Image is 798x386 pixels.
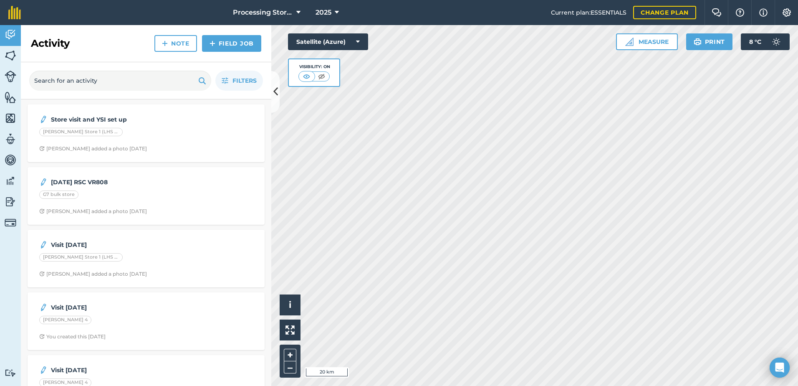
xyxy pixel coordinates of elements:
[198,76,206,86] img: svg+xml;base64,PHN2ZyB4bWxucz0iaHR0cDovL3d3dy53My5vcmcvMjAwMC9zdmciIHdpZHRoPSIxOSIgaGVpZ2h0PSIyNC...
[51,303,183,312] strong: Visit [DATE]
[625,38,634,46] img: Ruler icon
[5,196,16,208] img: svg+xml;base64,PD94bWwgdmVyc2lvbj0iMS4wIiBlbmNvZGluZz0idXRmLTgiPz4KPCEtLSBHZW5lcmF0b3I6IEFkb2JlIE...
[39,271,45,277] img: Clock with arrow pointing clockwise
[289,300,291,310] span: i
[768,33,785,50] img: svg+xml;base64,PD94bWwgdmVyc2lvbj0iMS4wIiBlbmNvZGluZz0idXRmLTgiPz4KPCEtLSBHZW5lcmF0b3I6IEFkb2JlIE...
[735,8,745,17] img: A question mark icon
[33,172,260,220] a: [DATE] RSC VR808G7 bulk storeClock with arrow pointing clockwise[PERSON_NAME] added a photo [DATE]
[5,175,16,187] img: svg+xml;base64,PD94bWwgdmVyc2lvbj0iMS4wIiBlbmNvZGluZz0idXRmLTgiPz4KPCEtLSBHZW5lcmF0b3I6IEFkb2JlIE...
[33,109,260,157] a: Store visit and YSI set up[PERSON_NAME] Store 1 (LHS & RHS)Clock with arrow pointing clockwise[PE...
[33,297,260,345] a: Visit [DATE][PERSON_NAME] 4Clock with arrow pointing clockwiseYou created this [DATE]
[749,33,761,50] span: 8 ° C
[770,358,790,378] div: Open Intercom Messenger
[202,35,261,52] a: Field Job
[51,240,183,249] strong: Visit [DATE]
[39,333,106,340] div: You created this [DATE]
[5,71,16,82] img: svg+xml;base64,PD94bWwgdmVyc2lvbj0iMS4wIiBlbmNvZGluZz0idXRmLTgiPz4KPCEtLSBHZW5lcmF0b3I6IEFkb2JlIE...
[782,8,792,17] img: A cog icon
[33,235,260,282] a: Visit [DATE][PERSON_NAME] Store 1 (LHS & RHS)Clock with arrow pointing clockwise[PERSON_NAME] add...
[39,302,48,312] img: svg+xml;base64,PD94bWwgdmVyc2lvbj0iMS4wIiBlbmNvZGluZz0idXRmLTgiPz4KPCEtLSBHZW5lcmF0b3I6IEFkb2JlIE...
[633,6,696,19] a: Change plan
[5,112,16,124] img: svg+xml;base64,PHN2ZyB4bWxucz0iaHR0cDovL3d3dy53My5vcmcvMjAwMC9zdmciIHdpZHRoPSI1NiIgaGVpZ2h0PSI2MC...
[39,208,147,215] div: [PERSON_NAME] added a photo [DATE]
[5,91,16,104] img: svg+xml;base64,PHN2ZyB4bWxucz0iaHR0cDovL3d3dy53My5vcmcvMjAwMC9zdmciIHdpZHRoPSI1NiIgaGVpZ2h0PSI2MC...
[694,37,702,47] img: svg+xml;base64,PHN2ZyB4bWxucz0iaHR0cDovL3d3dy53My5vcmcvMjAwMC9zdmciIHdpZHRoPSIxOSIgaGVpZ2h0PSIyNC...
[39,114,48,124] img: svg+xml;base64,PD94bWwgdmVyc2lvbj0iMS4wIiBlbmNvZGluZz0idXRmLTgiPz4KPCEtLSBHZW5lcmF0b3I6IEFkb2JlIE...
[5,217,16,229] img: svg+xml;base64,PD94bWwgdmVyc2lvbj0iMS4wIiBlbmNvZGluZz0idXRmLTgiPz4KPCEtLSBHZW5lcmF0b3I6IEFkb2JlIE...
[39,128,123,136] div: [PERSON_NAME] Store 1 (LHS & RHS)
[285,325,295,335] img: Four arrows, one pointing top left, one top right, one bottom right and the last bottom left
[686,33,733,50] button: Print
[39,334,45,339] img: Clock with arrow pointing clockwise
[284,349,296,361] button: +
[5,28,16,41] img: svg+xml;base64,PD94bWwgdmVyc2lvbj0iMS4wIiBlbmNvZGluZz0idXRmLTgiPz4KPCEtLSBHZW5lcmF0b3I6IEFkb2JlIE...
[39,365,48,375] img: svg+xml;base64,PD94bWwgdmVyc2lvbj0iMS4wIiBlbmNvZGluZz0idXRmLTgiPz4KPCEtLSBHZW5lcmF0b3I6IEFkb2JlIE...
[39,177,48,187] img: svg+xml;base64,PD94bWwgdmVyc2lvbj0iMS4wIiBlbmNvZGluZz0idXRmLTgiPz4KPCEtLSBHZW5lcmF0b3I6IEFkb2JlIE...
[5,154,16,166] img: svg+xml;base64,PD94bWwgdmVyc2lvbj0iMS4wIiBlbmNvZGluZz0idXRmLTgiPz4KPCEtLSBHZW5lcmF0b3I6IEFkb2JlIE...
[29,71,211,91] input: Search for an activity
[5,49,16,62] img: svg+xml;base64,PHN2ZyB4bWxucz0iaHR0cDovL3d3dy53My5vcmcvMjAwMC9zdmciIHdpZHRoPSI1NiIgaGVpZ2h0PSI2MC...
[298,63,330,70] div: Visibility: On
[39,190,78,199] div: G7 bulk store
[8,6,21,19] img: fieldmargin Logo
[232,76,257,85] span: Filters
[616,33,678,50] button: Measure
[51,178,183,187] strong: [DATE] RSC VR808
[741,33,790,50] button: 8 °C
[162,38,168,48] img: svg+xml;base64,PHN2ZyB4bWxucz0iaHR0cDovL3d3dy53My5vcmcvMjAwMC9zdmciIHdpZHRoPSIxNCIgaGVpZ2h0PSIyNC...
[31,37,70,50] h2: Activity
[39,208,45,214] img: Clock with arrow pointing clockwise
[759,8,768,18] img: svg+xml;base64,PHN2ZyB4bWxucz0iaHR0cDovL3d3dy53My5vcmcvMjAwMC9zdmciIHdpZHRoPSIxNyIgaGVpZ2h0PSIxNy...
[39,240,48,250] img: svg+xml;base64,PD94bWwgdmVyc2lvbj0iMS4wIiBlbmNvZGluZz0idXRmLTgiPz4KPCEtLSBHZW5lcmF0b3I6IEFkb2JlIE...
[39,146,45,151] img: Clock with arrow pointing clockwise
[154,35,197,52] a: Note
[51,115,183,124] strong: Store visit and YSI set up
[280,295,301,315] button: i
[316,8,331,18] span: 2025
[316,72,327,81] img: svg+xml;base64,PHN2ZyB4bWxucz0iaHR0cDovL3d3dy53My5vcmcvMjAwMC9zdmciIHdpZHRoPSI1MCIgaGVpZ2h0PSI0MC...
[712,8,722,17] img: Two speech bubbles overlapping with the left bubble in the forefront
[301,72,312,81] img: svg+xml;base64,PHN2ZyB4bWxucz0iaHR0cDovL3d3dy53My5vcmcvMjAwMC9zdmciIHdpZHRoPSI1MCIgaGVpZ2h0PSI0MC...
[288,33,368,50] button: Satellite (Azure)
[39,271,147,277] div: [PERSON_NAME] added a photo [DATE]
[39,316,91,324] div: [PERSON_NAME] 4
[551,8,626,17] span: Current plan : ESSENTIALS
[39,253,123,262] div: [PERSON_NAME] Store 1 (LHS & RHS)
[233,8,293,18] span: Processing Stores
[51,366,183,375] strong: Visit [DATE]
[5,133,16,145] img: svg+xml;base64,PD94bWwgdmVyc2lvbj0iMS4wIiBlbmNvZGluZz0idXRmLTgiPz4KPCEtLSBHZW5lcmF0b3I6IEFkb2JlIE...
[5,369,16,377] img: svg+xml;base64,PD94bWwgdmVyc2lvbj0iMS4wIiBlbmNvZGluZz0idXRmLTgiPz4KPCEtLSBHZW5lcmF0b3I6IEFkb2JlIE...
[284,361,296,373] button: –
[210,38,215,48] img: svg+xml;base64,PHN2ZyB4bWxucz0iaHR0cDovL3d3dy53My5vcmcvMjAwMC9zdmciIHdpZHRoPSIxNCIgaGVpZ2h0PSIyNC...
[215,71,263,91] button: Filters
[39,145,147,152] div: [PERSON_NAME] added a photo [DATE]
